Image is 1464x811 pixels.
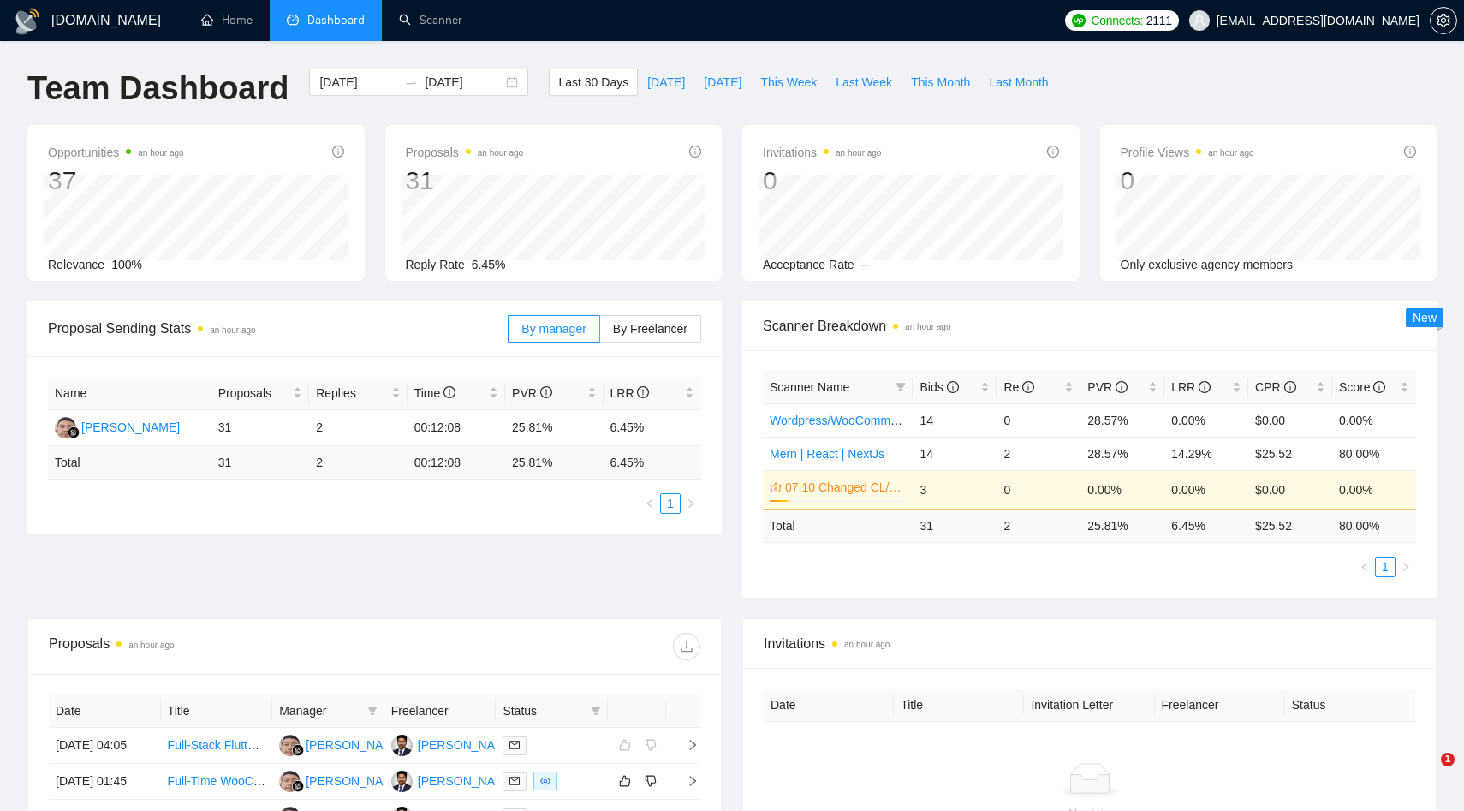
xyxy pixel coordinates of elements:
[1164,403,1248,437] td: 0.00%
[505,446,603,480] td: 25.81 %
[279,735,301,756] img: NS
[704,73,741,92] span: [DATE]
[1354,557,1375,577] button: left
[443,386,455,398] span: info-circle
[894,689,1024,722] th: Title
[911,73,970,92] span: This Month
[905,322,950,331] time: an hour ago
[1404,146,1416,158] span: info-circle
[1080,470,1164,509] td: 0.00%
[770,380,849,394] span: Scanner Name
[418,772,516,790] div: [PERSON_NAME]
[509,776,520,786] span: mail
[913,403,997,437] td: 14
[1255,380,1295,394] span: CPR
[997,470,1080,509] td: 0
[1360,562,1370,572] span: left
[404,75,418,89] span: swap-right
[1396,557,1416,577] li: Next Page
[406,142,524,163] span: Proposals
[694,69,751,96] button: [DATE]
[161,695,273,728] th: Title
[279,701,360,720] span: Manager
[404,75,418,89] span: to
[896,382,906,392] span: filter
[111,258,142,271] span: 100%
[645,498,655,509] span: left
[861,258,869,271] span: --
[1373,381,1385,393] span: info-circle
[989,73,1048,92] span: Last Month
[48,164,184,197] div: 37
[1406,753,1447,794] iframe: Intercom live chat
[1441,753,1455,766] span: 1
[836,73,892,92] span: Last Week
[425,73,503,92] input: End date
[997,509,1080,542] td: 2
[49,764,161,800] td: [DATE] 01:45
[1375,557,1396,577] li: 1
[540,776,550,786] span: eye
[1072,14,1086,27] img: upwork-logo.png
[287,14,299,26] span: dashboard
[399,13,462,27] a: searchScanner
[48,258,104,271] span: Relevance
[55,417,76,438] img: NS
[997,403,1080,437] td: 0
[836,148,881,158] time: an hour ago
[1164,437,1248,470] td: 14.29%
[638,69,694,96] button: [DATE]
[844,640,890,649] time: an hour ago
[1413,311,1437,325] span: New
[558,73,628,92] span: Last 30 Days
[673,775,699,787] span: right
[615,771,635,791] button: like
[686,498,696,509] span: right
[1332,509,1416,542] td: 80.00 %
[384,695,497,728] th: Freelancer
[306,736,404,754] div: [PERSON_NAME]
[640,493,660,514] li: Previous Page
[913,470,997,509] td: 3
[211,377,309,410] th: Proposals
[913,437,997,470] td: 14
[68,426,80,438] img: gigradar-bm.png
[503,701,584,720] span: Status
[913,509,997,542] td: 31
[1164,509,1248,542] td: 6.45 %
[674,640,699,653] span: download
[673,633,700,660] button: download
[1354,557,1375,577] li: Previous Page
[681,493,701,514] button: right
[391,771,413,792] img: KT
[309,446,407,480] td: 2
[279,773,404,787] a: NS[PERSON_NAME]
[1376,558,1395,576] a: 1
[81,418,180,437] div: [PERSON_NAME]
[472,258,506,271] span: 6.45%
[364,698,381,724] span: filter
[1208,148,1253,158] time: an hour ago
[1248,403,1332,437] td: $0.00
[292,744,304,756] img: gigradar-bm.png
[138,148,183,158] time: an hour ago
[1116,381,1128,393] span: info-circle
[406,164,524,197] div: 31
[587,698,604,724] span: filter
[414,386,455,400] span: Time
[408,410,505,446] td: 00:12:08
[640,493,660,514] button: left
[1087,380,1128,394] span: PVR
[763,258,854,271] span: Acceptance Rate
[902,69,979,96] button: This Month
[763,509,913,542] td: Total
[406,258,465,271] span: Reply Rate
[1080,437,1164,470] td: 28.57%
[892,374,909,400] span: filter
[760,73,817,92] span: This Week
[1121,164,1254,197] div: 0
[770,447,884,461] a: Mern | React | NextJs
[49,633,375,660] div: Proposals
[540,386,552,398] span: info-circle
[947,381,959,393] span: info-circle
